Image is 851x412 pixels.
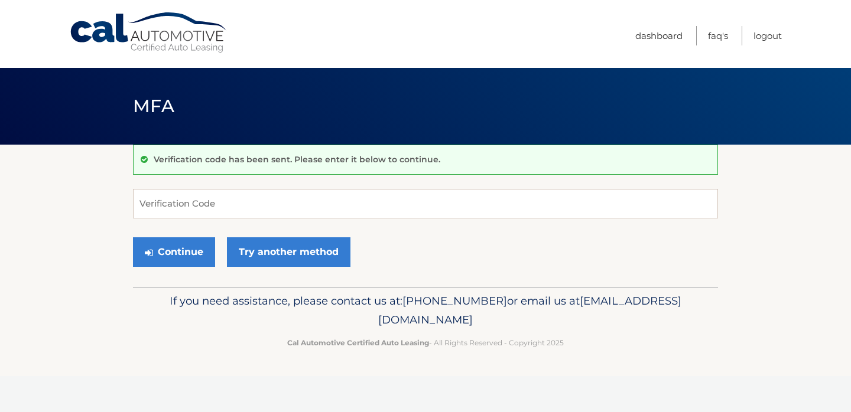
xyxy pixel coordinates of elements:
span: [PHONE_NUMBER] [402,294,507,308]
p: - All Rights Reserved - Copyright 2025 [141,336,710,349]
a: Try another method [227,237,350,267]
a: Dashboard [635,26,683,45]
input: Verification Code [133,189,718,218]
span: MFA [133,95,174,117]
p: If you need assistance, please contact us at: or email us at [141,292,710,329]
a: FAQ's [708,26,728,45]
p: Verification code has been sent. Please enter it below to continue. [154,154,440,165]
strong: Cal Automotive Certified Auto Leasing [287,338,429,347]
a: Cal Automotive [69,12,229,54]
button: Continue [133,237,215,267]
a: Logout [753,26,782,45]
span: [EMAIL_ADDRESS][DOMAIN_NAME] [378,294,681,326]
